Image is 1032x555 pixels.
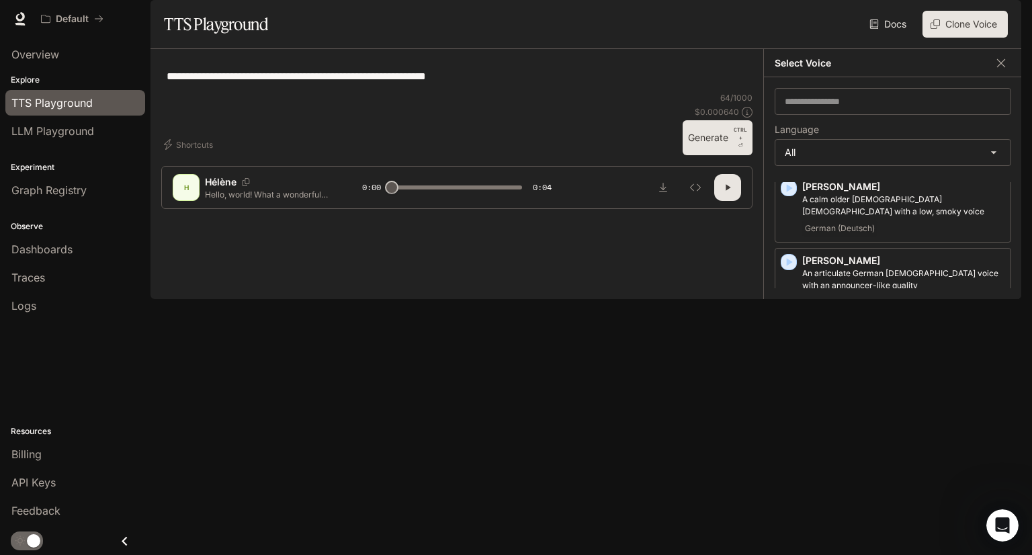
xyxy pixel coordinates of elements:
[683,120,752,155] button: GenerateCTRL +⏎
[56,13,89,25] p: Default
[175,177,197,198] div: H
[650,174,677,201] button: Download audio
[775,125,819,134] p: Language
[164,11,268,38] h1: TTS Playground
[734,126,747,142] p: CTRL +
[986,509,1019,542] iframe: Intercom live chat
[802,267,1005,292] p: An articulate German male voice with an announcer-like quality
[922,11,1008,38] button: Clone Voice
[802,254,1005,267] p: [PERSON_NAME]
[775,140,1010,165] div: All
[734,126,747,150] p: ⏎
[802,220,877,237] span: German (Deutsch)
[720,92,752,103] p: 64 / 1000
[682,174,709,201] button: Inspect
[867,11,912,38] a: Docs
[205,175,236,189] p: Hélène
[35,5,110,32] button: All workspaces
[802,180,1005,194] p: [PERSON_NAME]
[802,194,1005,218] p: A calm older German female with a low, smoky voice
[362,181,381,194] span: 0:00
[161,134,218,155] button: Shortcuts
[236,178,255,186] button: Copy Voice ID
[533,181,552,194] span: 0:04
[695,106,739,118] p: $ 0.000640
[205,189,330,200] p: Hello, world! What a wonderful day to be a text-to-speech model!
